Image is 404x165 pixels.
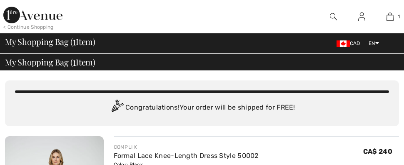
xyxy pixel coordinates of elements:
img: Canadian Dollar [337,40,350,47]
img: search the website [330,12,337,22]
span: CA$ 240 [363,147,392,155]
span: CAD [337,40,364,46]
span: My Shopping Bag ( Item) [5,37,95,46]
img: 1ère Avenue [3,7,62,23]
img: My Info [358,12,365,22]
img: My Bag [387,12,394,22]
div: Congratulations! Your order will be shipped for FREE! [15,100,389,116]
a: Formal Lace Knee-Length Dress Style 50002 [114,152,259,160]
a: Sign In [352,12,372,22]
span: EN [369,40,379,46]
a: 1 [376,12,404,22]
div: < Continue Shopping [3,23,54,31]
span: My Shopping Bag ( Item) [5,58,95,66]
div: COMPLI K [114,143,259,151]
img: Congratulation2.svg [109,100,125,116]
span: 1 [73,35,76,46]
span: 1 [73,56,76,67]
span: 1 [398,13,400,20]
